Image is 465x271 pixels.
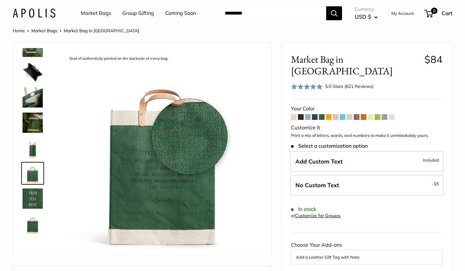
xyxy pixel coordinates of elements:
img: description_Inner pocket good for daily drivers. [23,87,43,108]
span: No Custom Text [295,182,339,189]
label: Add Custom Text [290,151,444,172]
div: Your Color [291,104,442,114]
img: description_Seal of authenticity printed on the backside of every bag. [23,163,43,183]
span: Market Bag in [GEOGRAPHIC_DATA] [64,28,139,34]
img: description_13" wide, 18" high, 8" deep; handles: 3.5" [23,138,43,158]
div: or [291,212,340,220]
button: Add a Leather Gift Tag with Note [296,253,437,261]
span: Market Bag in [GEOGRAPHIC_DATA] [291,53,419,77]
a: Market Bag in Field Green [21,212,44,235]
span: $84 [424,53,442,65]
span: Select a customization option [291,143,367,149]
a: description_Custom printed text with eco-friendly ink. [21,187,44,210]
a: Market Bags [81,9,111,18]
div: Choose Your Add-ons [291,240,442,264]
button: USD $ [355,12,378,22]
a: description_13" wide, 18" high, 8" deep; handles: 3.5" [21,137,44,159]
img: description_Spacious inner area with room for everything. Plus water-resistant lining. [23,62,43,82]
span: Add Custom Text [295,158,343,165]
a: Home [13,28,25,34]
span: Currency [355,5,378,14]
div: 5.0 Stars (621 Reviews) [325,83,373,90]
a: Market Bags [31,28,57,34]
span: In stock [291,206,316,212]
div: Seal of authenticity printed on the backside of every bag. [66,54,171,63]
a: Market Bag in Field Green [21,111,44,134]
span: USD $ [355,13,371,20]
span: 0 [431,8,437,14]
span: Included [423,156,439,164]
a: description_Spacious inner area with room for everything. Plus water-resistant lining. [21,61,44,83]
button: Search [326,6,342,20]
img: Market Bag in Field Green [23,214,43,234]
a: 0 Cart [425,8,452,18]
a: description_Seal of authenticity printed on the backside of every bag. [21,162,44,185]
div: Customize It [291,123,442,132]
p: Print a mix of letters, words, and numbers to make it unmistakably yours. [291,132,442,139]
iframe: Sign Up via Text for Offers [5,247,68,266]
span: - [432,180,439,188]
input: Search... [220,6,326,20]
img: Apolis [13,9,55,18]
img: description_Custom printed text with eco-friendly ink. [23,188,43,209]
img: description_Seal of authenticity printed on the backside of every bag. [64,52,262,249]
a: Group Gifting [122,9,154,18]
span: $5 [434,181,439,186]
a: My Account [391,9,414,17]
label: Leave Blank [290,175,444,196]
div: 5.0 Stars (621 Reviews) [291,82,373,91]
a: description_Inner pocket good for daily drivers. [21,86,44,109]
a: Coming Soon [165,9,196,18]
nav: Breadcrumb [13,27,139,35]
img: Market Bag in Field Green [23,113,43,133]
span: Cart [442,10,452,16]
a: Customize for Groups [295,213,340,219]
